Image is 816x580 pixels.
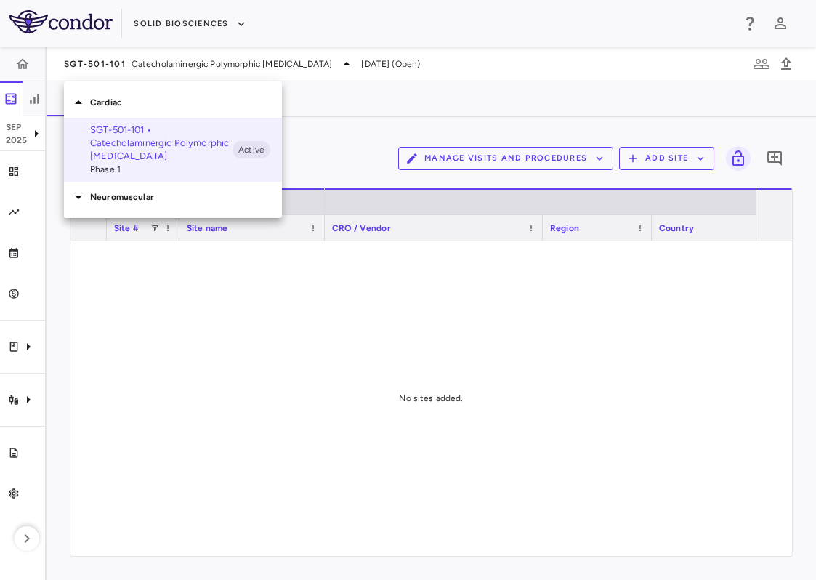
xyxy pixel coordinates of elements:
[90,190,282,204] p: Neuromuscular
[233,143,270,156] span: Active
[90,96,282,109] p: Cardiac
[64,118,282,182] div: SGT-501-101 • Catecholaminergic Polymorphic [MEDICAL_DATA]Phase 1Active
[64,87,282,118] div: Cardiac
[64,182,282,212] div: Neuromuscular
[90,124,233,163] p: SGT-501-101 • Catecholaminergic Polymorphic [MEDICAL_DATA]
[90,163,233,176] span: Phase 1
